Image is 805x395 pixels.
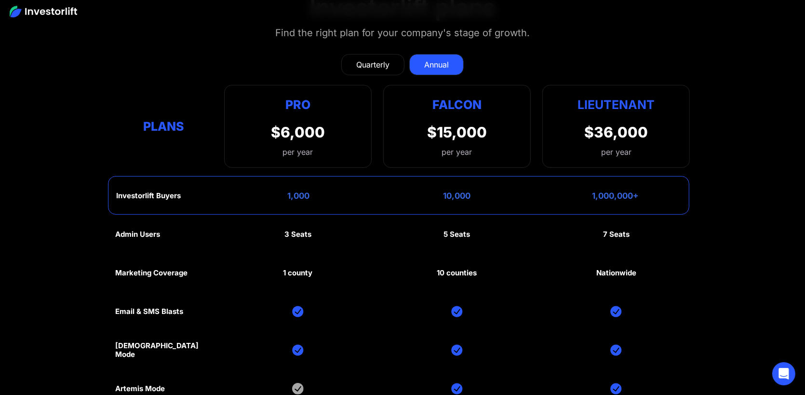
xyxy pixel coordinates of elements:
div: per year [601,146,631,158]
div: Plans [115,117,213,136]
div: 1,000,000+ [592,191,639,201]
div: Find the right plan for your company's stage of growth. [275,25,530,41]
div: Investorlift Buyers [116,191,181,200]
div: Quarterly [356,59,389,70]
div: $6,000 [271,123,325,141]
div: Pro [271,95,325,114]
div: Artemis Mode [115,384,165,393]
div: Email & SMS Blasts [115,307,183,316]
div: Falcon [432,95,482,114]
div: Annual [424,59,449,70]
div: Marketing Coverage [115,269,188,277]
div: 3 Seats [284,230,311,239]
div: 1,000 [287,191,309,201]
div: Open Intercom Messenger [772,362,795,385]
div: 7 Seats [603,230,630,239]
div: [DEMOGRAPHIC_DATA] Mode [115,341,213,359]
div: per year [442,146,472,158]
div: $15,000 [427,123,487,141]
div: 5 Seats [444,230,470,239]
div: 1 county [283,269,312,277]
strong: Lieutenant [577,97,655,112]
div: 10 counties [437,269,477,277]
div: per year [271,146,325,158]
div: Nationwide [596,269,636,277]
div: $36,000 [584,123,648,141]
div: 10,000 [443,191,470,201]
div: Admin Users [115,230,160,239]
